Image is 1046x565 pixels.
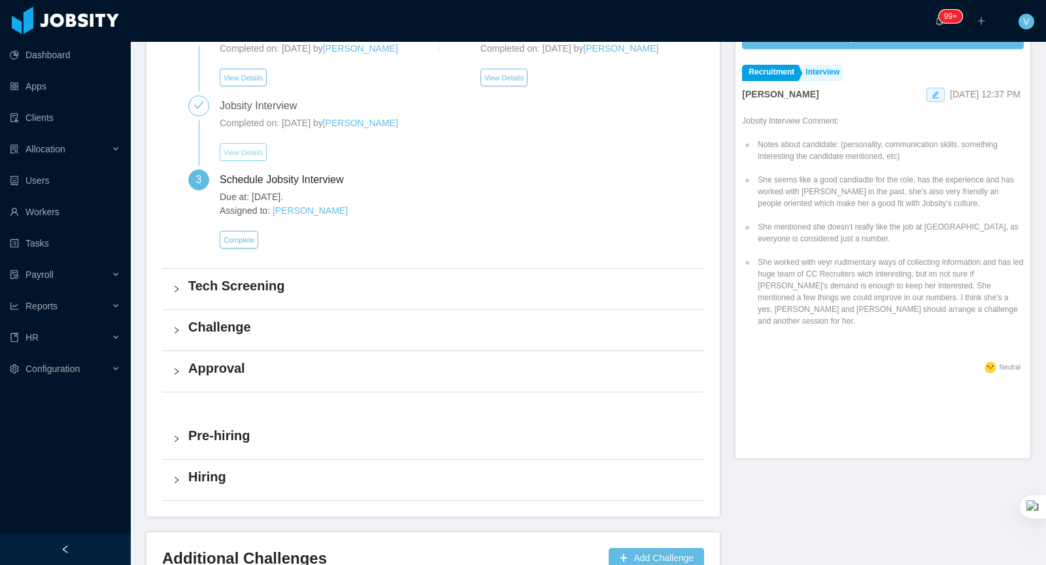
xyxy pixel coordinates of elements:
div: icon: rightTech Screening [162,269,704,309]
i: icon: file-protect [10,270,19,279]
i: icon: edit [932,91,939,99]
li: She worked with veyr rudimentary ways of collecting information and has led huge team of CC Recru... [755,256,1024,327]
span: Allocation [25,144,65,154]
a: View Details [220,72,267,82]
span: Reports [25,301,58,311]
i: icon: right [173,476,180,484]
h4: Hiring [188,468,694,486]
sup: 906 [939,10,962,23]
a: icon: appstoreApps [10,73,120,99]
a: [PERSON_NAME] [273,205,348,216]
li: She mentioned she doesn't really like the job at [GEOGRAPHIC_DATA], as everyone is considered jus... [755,221,1024,245]
div: Jobsity Interview [220,95,307,116]
button: Complete [220,231,258,248]
span: V [1023,14,1029,29]
button: View Details [481,69,528,86]
h4: Pre-hiring [188,426,694,445]
span: Completed on: [DATE] by [220,118,323,128]
i: icon: bell [935,16,944,26]
div: icon: rightPre-hiring [162,419,704,459]
span: HR [25,332,39,343]
span: [DATE] 12:37 PM [950,89,1021,99]
span: 3 [196,174,202,185]
a: icon: profileTasks [10,230,120,256]
span: Completed on: [DATE] by [220,43,323,54]
a: [PERSON_NAME] [583,43,658,54]
i: icon: setting [10,364,19,373]
a: [PERSON_NAME] [323,118,398,128]
div: icon: rightApproval [162,351,704,392]
h4: Challenge [188,318,694,336]
i: icon: check [194,100,204,111]
a: Interview [799,65,843,81]
i: icon: right [173,368,180,375]
a: icon: userWorkers [10,199,120,225]
button: View Details [220,143,267,161]
i: icon: right [173,326,180,334]
a: View Details [481,72,528,82]
a: Recruitment [742,65,798,81]
div: icon: rightChallenge [162,310,704,351]
div: Jobsity Interview Comment: [742,115,1024,358]
div: icon: rightHiring [162,460,704,500]
span: Payroll [25,269,54,280]
a: icon: auditClients [10,105,120,131]
h4: Tech Screening [188,277,694,295]
span: Neutral [1000,364,1021,371]
h4: Approval [188,359,694,377]
span: Completed on: [DATE] by [481,43,584,54]
i: icon: book [10,333,19,342]
div: Schedule Jobsity Interview [220,169,354,190]
a: icon: pie-chartDashboard [10,42,120,68]
i: icon: line-chart [10,301,19,311]
a: View Details [220,146,267,157]
i: icon: plus [977,16,986,26]
span: Assigned to: [220,204,433,218]
i: icon: right [173,285,180,293]
i: icon: right [173,435,180,443]
a: Complete [220,234,258,245]
strong: [PERSON_NAME] [742,89,818,99]
a: [PERSON_NAME] [323,43,398,54]
button: View Details [220,69,267,86]
i: icon: solution [10,145,19,154]
span: Configuration [25,364,80,374]
span: Due at: [DATE]. [220,190,433,204]
li: She seems like a good candiadte for the role, has the experience and has worked with [PERSON_NAME... [755,174,1024,209]
a: icon: robotUsers [10,167,120,194]
li: Notes about candidate: (personality, communication skills, something interesting the candidate me... [755,139,1024,162]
